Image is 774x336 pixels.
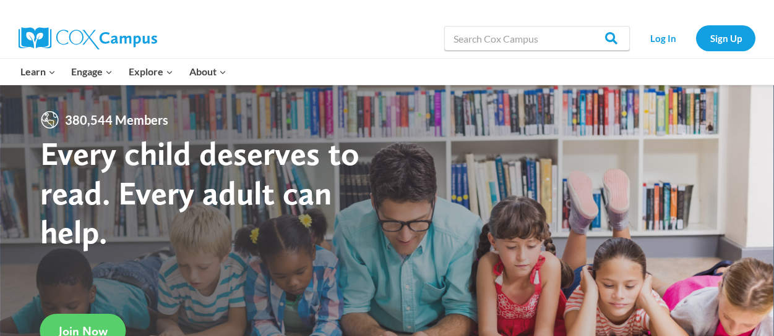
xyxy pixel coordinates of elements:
a: Sign Up [696,25,755,51]
span: About [189,64,226,80]
img: Cox Campus [19,27,157,49]
a: Log In [636,25,690,51]
span: 380,544 Members [60,110,173,130]
span: Engage [71,64,113,80]
nav: Secondary Navigation [636,25,755,51]
input: Search Cox Campus [444,26,630,51]
nav: Primary Navigation [12,59,234,85]
span: Learn [20,64,56,80]
strong: Every child deserves to read. Every adult can help. [40,133,359,251]
span: Explore [129,64,173,80]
